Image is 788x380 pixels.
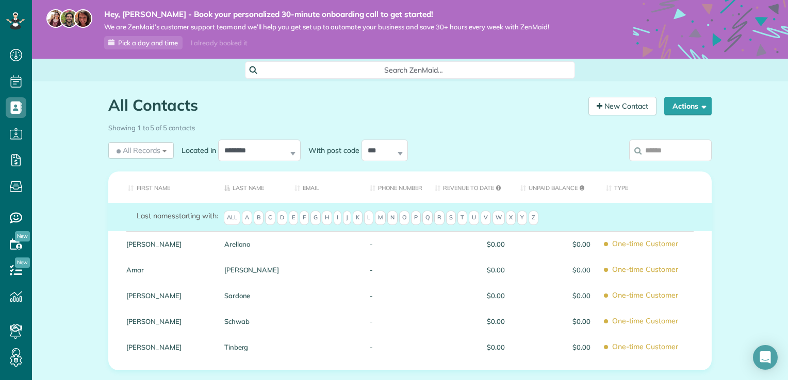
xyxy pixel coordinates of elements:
[435,318,505,325] span: $0.00
[224,266,280,273] a: [PERSON_NAME]
[287,171,362,203] th: Email: activate to sort column ascending
[334,211,341,225] span: I
[520,318,590,325] span: $0.00
[598,171,712,203] th: Type: activate to sort column ascending
[217,171,287,203] th: Last Name: activate to sort column descending
[301,145,362,156] label: With post code
[108,171,217,203] th: First Name: activate to sort column ascending
[277,211,287,225] span: D
[224,292,280,299] a: Sardone
[108,119,712,133] div: Showing 1 to 5 of 5 contacts
[104,23,549,31] span: We are ZenMaid’s customer support team and we’ll help you get set up to automate your business an...
[606,286,704,304] span: One-time Customer
[353,211,363,225] span: K
[15,231,30,241] span: New
[126,292,209,299] a: [PERSON_NAME]
[224,240,280,248] a: Arellano
[300,211,309,225] span: F
[422,211,433,225] span: Q
[427,171,513,203] th: Revenue to Date: activate to sort column ascending
[104,9,549,20] strong: Hey, [PERSON_NAME] - Book your personalized 30-minute onboarding call to get started!
[753,345,778,370] div: Open Intercom Messenger
[362,231,427,257] div: -
[375,211,386,225] span: M
[46,9,65,28] img: maria-72a9807cf96188c08ef61303f053569d2e2a8a1cde33d635c8a3ac13582a053d.jpg
[492,211,505,225] span: W
[289,211,298,225] span: E
[74,9,92,28] img: michelle-19f622bdf1676172e81f8f8fba1fb50e276960ebfe0243fe18214015130c80e4.jpg
[118,39,178,47] span: Pick a day and time
[520,240,590,248] span: $0.00
[529,211,538,225] span: Z
[664,97,712,115] button: Actions
[457,211,467,225] span: T
[434,211,445,225] span: R
[114,145,160,156] span: All Records
[242,211,252,225] span: A
[126,240,209,248] a: [PERSON_NAME]
[108,97,581,114] h1: All Contacts
[310,211,321,225] span: G
[520,292,590,299] span: $0.00
[606,235,704,253] span: One-time Customer
[435,343,505,351] span: $0.00
[60,9,78,28] img: jorge-587dff0eeaa6aab1f244e6dc62b8924c3b6ad411094392a53c71c6c4a576187d.jpg
[185,37,253,49] div: I already booked it
[411,211,421,225] span: P
[520,266,590,273] span: $0.00
[224,318,280,325] a: Schwab
[481,211,491,225] span: V
[174,145,218,156] label: Located in
[15,257,30,268] span: New
[435,292,505,299] span: $0.00
[137,211,218,221] label: starting with:
[362,334,427,360] div: -
[322,211,332,225] span: H
[517,211,527,225] span: Y
[362,171,427,203] th: Phone number: activate to sort column ascending
[435,240,505,248] span: $0.00
[126,343,209,351] a: [PERSON_NAME]
[588,97,656,115] a: New Contact
[364,211,373,225] span: L
[224,343,280,351] a: Tinberg
[137,211,175,220] span: Last names
[104,36,183,49] a: Pick a day and time
[343,211,351,225] span: J
[362,308,427,334] div: -
[126,318,209,325] a: [PERSON_NAME]
[506,211,516,225] span: X
[362,283,427,308] div: -
[435,266,505,273] span: $0.00
[469,211,479,225] span: U
[265,211,275,225] span: C
[126,266,209,273] a: Amar
[254,211,264,225] span: B
[224,211,240,225] span: All
[513,171,598,203] th: Unpaid Balance: activate to sort column ascending
[362,257,427,283] div: -
[399,211,409,225] span: O
[387,211,398,225] span: N
[606,312,704,330] span: One-time Customer
[606,338,704,356] span: One-time Customer
[520,343,590,351] span: $0.00
[446,211,456,225] span: S
[606,261,704,279] span: One-time Customer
